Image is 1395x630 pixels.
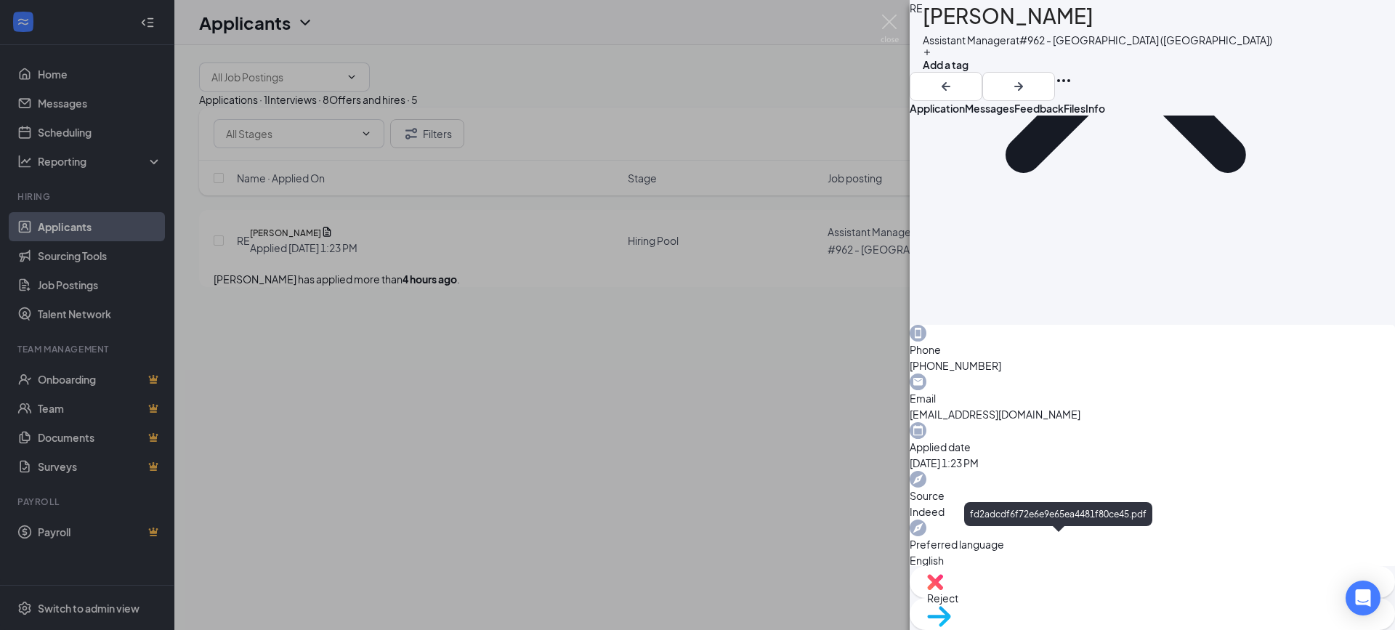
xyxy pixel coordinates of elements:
div: Open Intercom Messenger [1346,581,1380,615]
span: Feedback [1014,102,1064,115]
span: English [910,552,1395,568]
span: Reject [927,590,1378,606]
span: [EMAIL_ADDRESS][DOMAIN_NAME] [910,406,1395,422]
span: Applied date [910,439,1395,455]
span: Indeed [910,504,1395,520]
span: [PHONE_NUMBER] [910,358,1395,373]
span: Preferred language [910,536,1395,552]
button: ArrowLeftNew [910,72,982,101]
button: PlusAdd a tag [923,48,969,73]
div: fd2adcdf6f72e6e9e65ea4481f80ce45.pdf [964,502,1152,526]
button: ArrowRight [982,72,1055,101]
span: Email [910,390,1395,406]
div: Assistant Manager at #962 - [GEOGRAPHIC_DATA] ([GEOGRAPHIC_DATA]) [923,32,1272,48]
span: Application [910,102,965,115]
span: Phone [910,342,1395,358]
span: Messages [965,102,1014,115]
svg: ArrowRight [1010,78,1027,95]
span: Source [910,488,1395,504]
svg: Ellipses [1055,72,1072,89]
svg: Plus [923,48,931,57]
span: [DATE] 1:23 PM [910,455,1395,471]
svg: ArrowLeftNew [937,78,955,95]
span: Files [1064,102,1085,115]
span: Info [1085,102,1105,115]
